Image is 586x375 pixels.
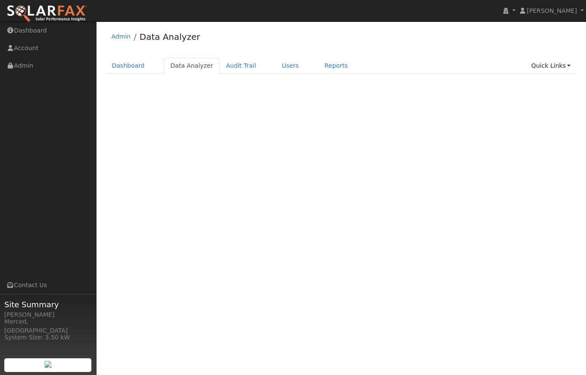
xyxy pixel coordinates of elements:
[139,32,200,42] a: Data Analyzer
[527,7,577,14] span: [PERSON_NAME]
[318,58,354,74] a: Reports
[112,33,131,40] a: Admin
[4,333,92,342] div: System Size: 3.50 kW
[106,58,151,74] a: Dashboard
[164,58,220,74] a: Data Analyzer
[275,58,305,74] a: Users
[525,58,577,74] a: Quick Links
[4,317,92,335] div: Merced, [GEOGRAPHIC_DATA]
[6,5,87,23] img: SolarFax
[4,299,92,310] span: Site Summary
[45,361,51,368] img: retrieve
[4,310,92,319] div: [PERSON_NAME]
[220,58,263,74] a: Audit Trail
